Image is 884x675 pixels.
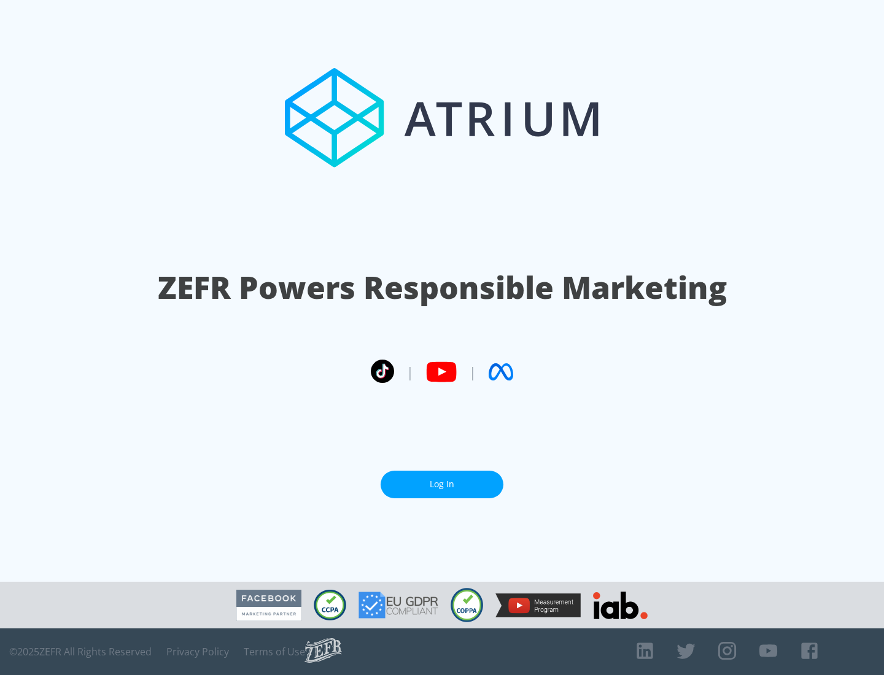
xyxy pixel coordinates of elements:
img: Facebook Marketing Partner [236,590,301,621]
img: IAB [593,592,648,619]
img: CCPA Compliant [314,590,346,620]
span: | [406,363,414,381]
h1: ZEFR Powers Responsible Marketing [158,266,727,309]
a: Privacy Policy [166,646,229,658]
span: | [469,363,476,381]
img: GDPR Compliant [359,592,438,619]
a: Log In [381,471,503,498]
span: © 2025 ZEFR All Rights Reserved [9,646,152,658]
img: YouTube Measurement Program [495,593,581,617]
img: COPPA Compliant [451,588,483,622]
a: Terms of Use [244,646,305,658]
